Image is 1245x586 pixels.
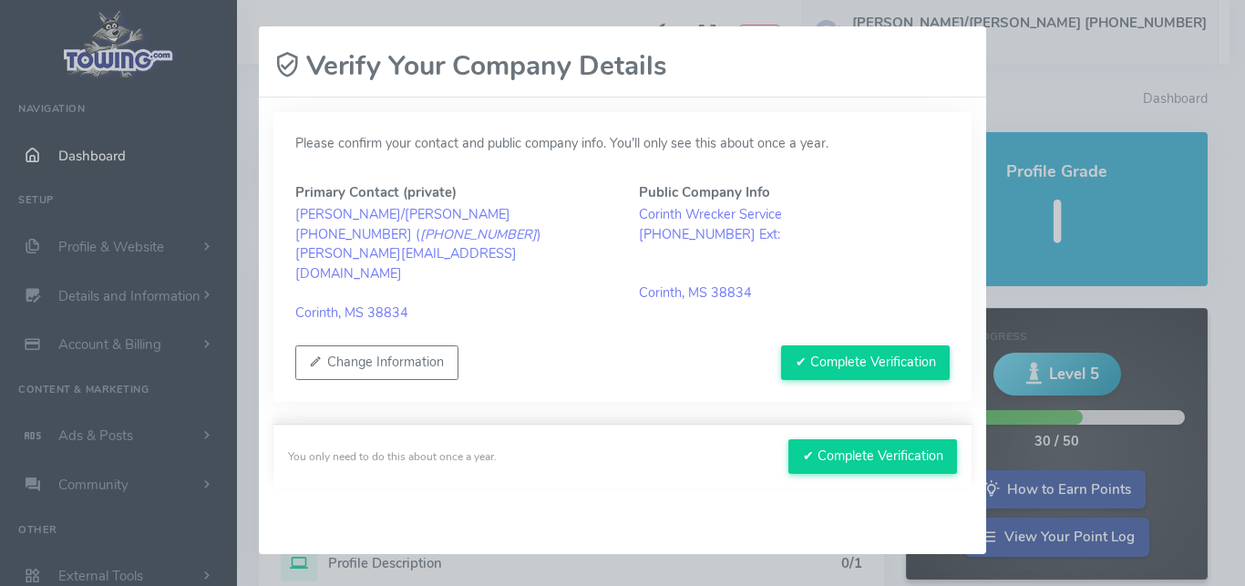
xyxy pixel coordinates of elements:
p: Please confirm your contact and public company info. You’ll only see this about once a year. [295,134,950,154]
h2: Verify Your Company Details [273,50,667,82]
h5: Public Company Info [639,185,950,200]
blockquote: Corinth Wrecker Service [PHONE_NUMBER] Ext: Corinth, MS 38834 [639,205,950,303]
button: ✔ Complete Verification [781,345,950,380]
blockquote: [PERSON_NAME]/[PERSON_NAME] [PHONE_NUMBER] ( ) [PERSON_NAME][EMAIL_ADDRESS][DOMAIN_NAME] Corinth,... [295,205,606,324]
button: Change Information [295,345,458,380]
button: ✔ Complete Verification [788,439,957,474]
em: [PHONE_NUMBER] [420,225,537,243]
div: You only need to do this about once a year. [288,448,497,465]
h5: Primary Contact (private) [295,185,606,200]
